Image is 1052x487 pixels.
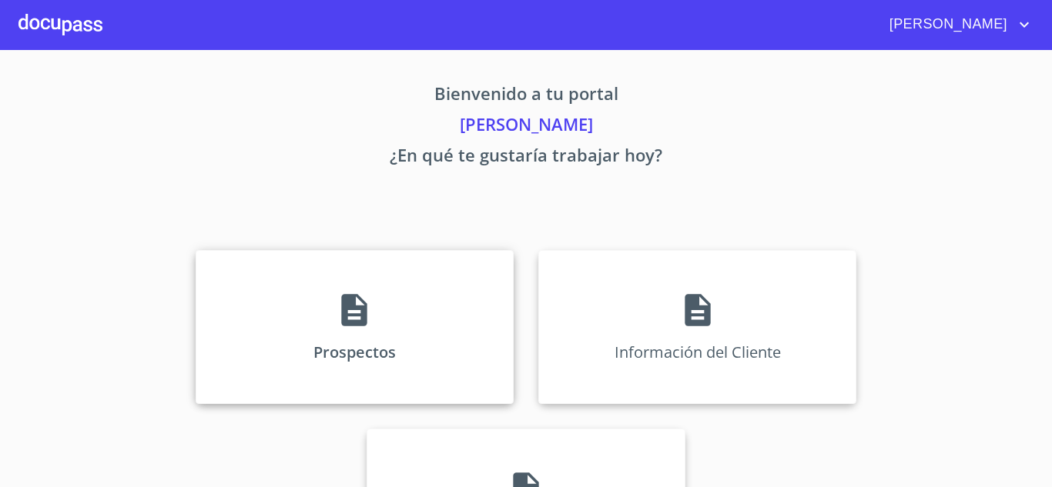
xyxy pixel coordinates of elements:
[878,12,1034,37] button: account of current user
[52,112,1000,142] p: [PERSON_NAME]
[52,81,1000,112] p: Bienvenido a tu portal
[878,12,1015,37] span: [PERSON_NAME]
[615,342,781,362] p: Información del Cliente
[52,142,1000,173] p: ¿En qué te gustaría trabajar hoy?
[313,342,396,362] p: Prospectos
